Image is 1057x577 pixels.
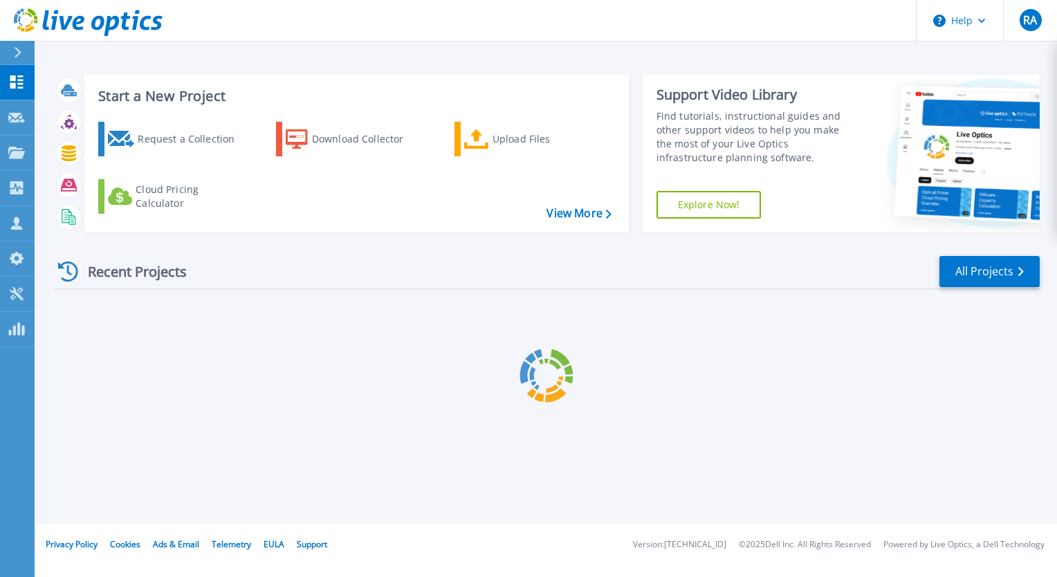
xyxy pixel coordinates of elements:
[53,255,205,288] div: Recent Projects
[110,538,140,550] a: Cookies
[276,122,430,156] a: Download Collector
[656,86,856,104] div: Support Video Library
[98,89,611,104] h3: Start a New Project
[656,191,762,219] a: Explore Now!
[98,179,252,214] a: Cloud Pricing Calculator
[883,540,1045,549] li: Powered by Live Optics, a Dell Technology
[138,125,248,153] div: Request a Collection
[264,538,284,550] a: EULA
[153,538,199,550] a: Ads & Email
[98,122,252,156] a: Request a Collection
[297,538,327,550] a: Support
[136,183,246,210] div: Cloud Pricing Calculator
[212,538,251,550] a: Telemetry
[633,540,726,549] li: Version: [TECHNICAL_ID]
[493,125,603,153] div: Upload Files
[1023,15,1037,26] span: RA
[546,207,611,220] a: View More
[312,125,423,153] div: Download Collector
[46,538,98,550] a: Privacy Policy
[656,109,856,165] div: Find tutorials, instructional guides and other support videos to help you make the most of your L...
[454,122,609,156] a: Upload Files
[939,256,1040,287] a: All Projects
[739,540,871,549] li: © 2025 Dell Inc. All Rights Reserved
